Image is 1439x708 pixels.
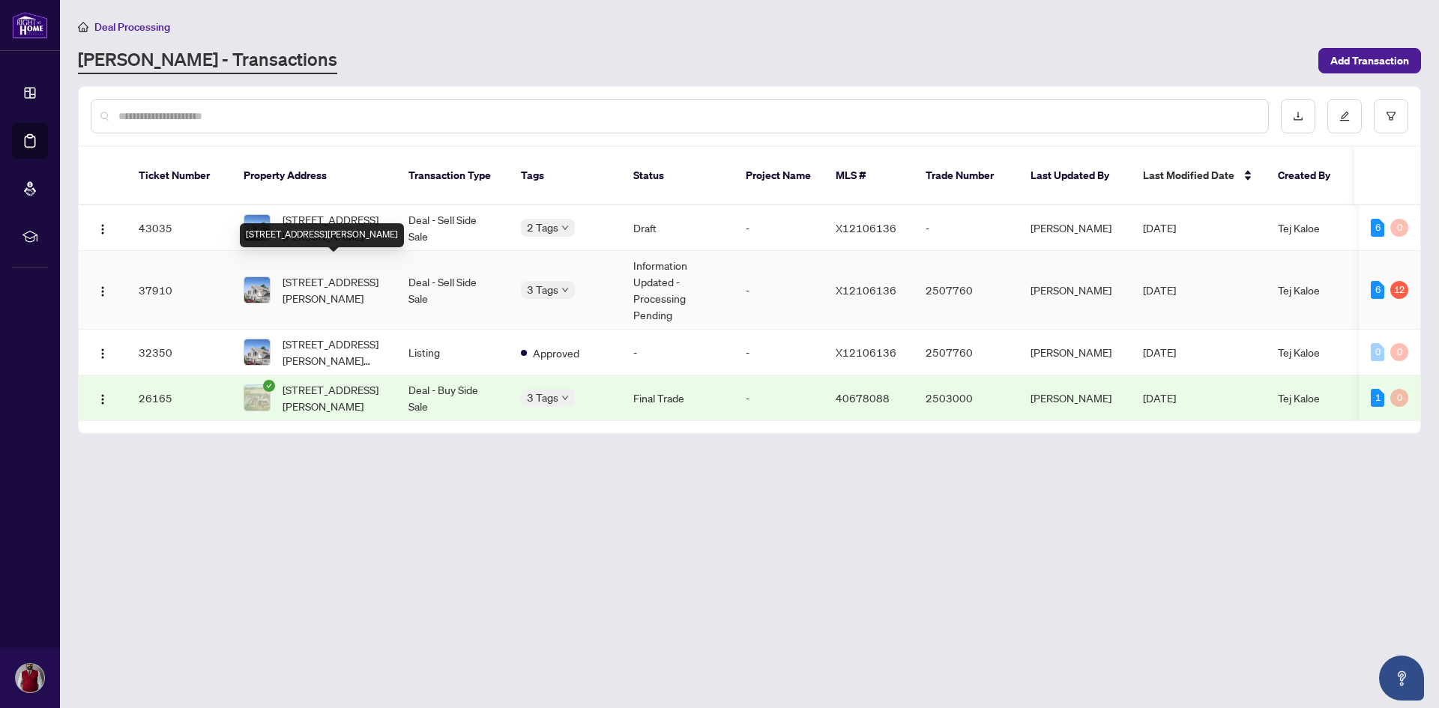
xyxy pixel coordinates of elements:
[1019,330,1131,375] td: [PERSON_NAME]
[1019,147,1131,205] th: Last Updated By
[1278,345,1320,359] span: Tej Kaloe
[127,205,232,251] td: 43035
[1318,48,1421,73] button: Add Transaction
[1371,219,1384,237] div: 6
[91,340,115,364] button: Logo
[1281,99,1315,133] button: download
[283,381,384,414] span: [STREET_ADDRESS][PERSON_NAME]
[836,345,896,359] span: X12106136
[1143,283,1176,297] span: [DATE]
[1293,111,1303,121] span: download
[527,219,558,236] span: 2 Tags
[127,330,232,375] td: 32350
[621,147,734,205] th: Status
[1339,111,1350,121] span: edit
[914,330,1019,375] td: 2507760
[1019,375,1131,421] td: [PERSON_NAME]
[396,330,509,375] td: Listing
[283,273,384,306] span: [STREET_ADDRESS][PERSON_NAME]
[244,215,270,240] img: thumbnail-img
[232,147,396,205] th: Property Address
[1390,219,1408,237] div: 0
[1266,147,1356,205] th: Created By
[836,283,896,297] span: X12106136
[396,147,509,205] th: Transaction Type
[12,11,48,39] img: logo
[824,147,914,205] th: MLS #
[1386,111,1396,121] span: filter
[734,375,824,421] td: -
[16,664,44,692] img: Profile Icon
[734,205,824,251] td: -
[1278,283,1320,297] span: Tej Kaloe
[94,20,170,34] span: Deal Processing
[1143,391,1176,405] span: [DATE]
[1327,99,1362,133] button: edit
[1379,656,1424,701] button: Open asap
[263,380,275,392] span: check-circle
[396,375,509,421] td: Deal - Buy Side Sale
[244,339,270,365] img: thumbnail-img
[1143,167,1234,184] span: Last Modified Date
[1143,221,1176,235] span: [DATE]
[1390,343,1408,361] div: 0
[621,375,734,421] td: Final Trade
[78,22,88,32] span: home
[914,147,1019,205] th: Trade Number
[527,389,558,406] span: 3 Tags
[1131,147,1266,205] th: Last Modified Date
[91,216,115,240] button: Logo
[1278,221,1320,235] span: Tej Kaloe
[527,281,558,298] span: 3 Tags
[127,375,232,421] td: 26165
[561,224,569,232] span: down
[1019,205,1131,251] td: [PERSON_NAME]
[836,221,896,235] span: X12106136
[283,211,384,244] span: [STREET_ADDRESS][PERSON_NAME]
[244,385,270,411] img: thumbnail-img
[914,375,1019,421] td: 2503000
[396,251,509,330] td: Deal - Sell Side Sale
[97,393,109,405] img: Logo
[836,391,890,405] span: 40678088
[127,147,232,205] th: Ticket Number
[734,251,824,330] td: -
[621,330,734,375] td: -
[1390,389,1408,407] div: 0
[91,386,115,410] button: Logo
[1330,49,1409,73] span: Add Transaction
[1371,343,1384,361] div: 0
[561,394,569,402] span: down
[244,277,270,303] img: thumbnail-img
[1019,251,1131,330] td: [PERSON_NAME]
[533,345,579,361] span: Approved
[91,278,115,302] button: Logo
[914,205,1019,251] td: -
[1278,391,1320,405] span: Tej Kaloe
[97,285,109,297] img: Logo
[1371,281,1384,299] div: 6
[621,251,734,330] td: Information Updated - Processing Pending
[914,251,1019,330] td: 2507760
[396,205,509,251] td: Deal - Sell Side Sale
[78,47,337,74] a: [PERSON_NAME] - Transactions
[1390,281,1408,299] div: 12
[240,223,404,247] div: [STREET_ADDRESS][PERSON_NAME]
[97,348,109,360] img: Logo
[127,251,232,330] td: 37910
[561,286,569,294] span: down
[509,147,621,205] th: Tags
[621,205,734,251] td: Draft
[1143,345,1176,359] span: [DATE]
[1371,389,1384,407] div: 1
[1374,99,1408,133] button: filter
[734,147,824,205] th: Project Name
[734,330,824,375] td: -
[283,336,384,369] span: [STREET_ADDRESS][PERSON_NAME][PERSON_NAME]
[97,223,109,235] img: Logo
